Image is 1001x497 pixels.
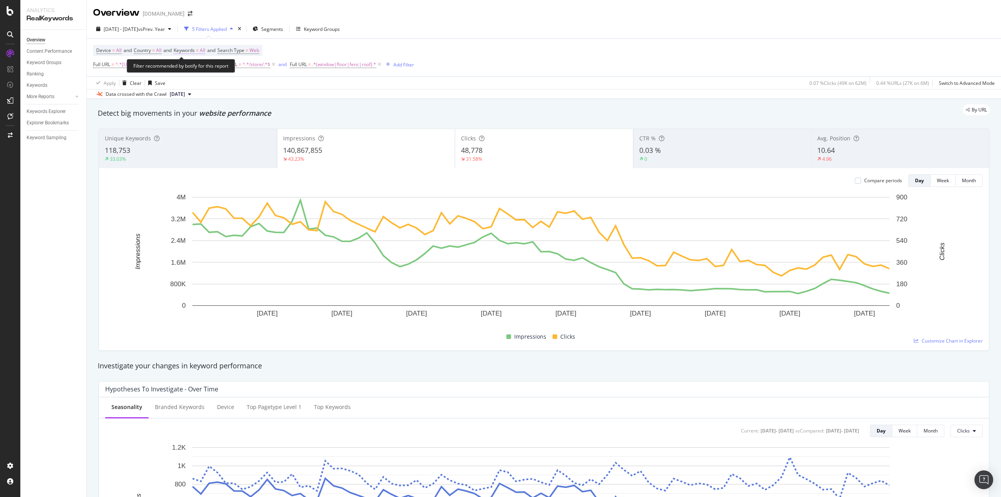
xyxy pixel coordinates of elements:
[110,156,126,162] div: 33.03%
[936,77,995,89] button: Switch to Advanced Mode
[817,145,835,155] span: 10.64
[314,403,351,411] div: Top Keywords
[939,80,995,86] div: Switch to Advanced Mode
[951,425,983,437] button: Clicks
[312,59,376,70] span: .*(window|floor|fenc|roof).*
[145,77,165,89] button: Save
[163,47,172,54] span: and
[182,302,186,309] text: 0
[249,45,259,56] span: Web
[27,47,72,56] div: Content Performance
[278,61,287,68] button: and
[630,310,651,317] text: [DATE]
[217,403,234,411] div: Device
[27,134,81,142] a: Keyword Sampling
[963,104,990,115] div: legacy label
[514,332,546,341] span: Impressions
[892,425,917,437] button: Week
[639,145,661,155] span: 0.03 %
[156,45,161,56] span: All
[876,80,929,86] div: 0.44 % URLs ( 27K on 6M )
[461,145,483,155] span: 48,778
[27,93,54,101] div: More Reports
[171,237,186,244] text: 2.4M
[127,59,235,73] div: Filter recommended by botify for this report
[956,174,983,187] button: Month
[217,47,244,54] span: Search Type
[27,93,73,101] a: More Reports
[761,427,794,434] div: [DATE] - [DATE]
[283,135,315,142] span: Impressions
[896,280,907,288] text: 180
[639,135,656,142] span: CTR %
[155,80,165,86] div: Save
[200,45,205,56] span: All
[972,108,987,112] span: By URL
[27,59,61,67] div: Keyword Groups
[924,427,938,434] div: Month
[383,60,414,69] button: Add Filter
[560,332,575,341] span: Clicks
[115,59,139,70] span: ^.*[URL]*$
[249,23,286,35] button: Segments
[27,36,45,44] div: Overview
[111,403,142,411] div: Seasonality
[896,194,907,201] text: 900
[27,14,80,23] div: RealKeywords
[104,80,116,86] div: Apply
[741,427,759,434] div: Current:
[96,47,111,54] span: Device
[908,174,931,187] button: Day
[27,119,81,127] a: Explorer Bookmarks
[105,145,130,155] span: 118,753
[877,427,886,434] div: Day
[937,177,949,184] div: Week
[962,177,976,184] div: Month
[138,26,165,32] span: vs Prev. Year
[155,403,205,411] div: Branded Keywords
[134,233,142,269] text: Impressions
[152,47,155,54] span: =
[27,36,81,44] a: Overview
[105,135,151,142] span: Unique Keywords
[93,6,140,20] div: Overview
[116,45,122,56] span: All
[124,47,132,54] span: and
[974,470,993,489] div: Open Intercom Messenger
[27,108,66,116] div: Keywords Explorer
[644,156,647,162] div: 0
[105,385,218,393] div: Hypotheses to Investigate - Over Time
[167,90,194,99] button: [DATE]
[171,215,186,223] text: 3.2M
[931,174,956,187] button: Week
[293,23,343,35] button: Keyword Groups
[308,61,311,68] span: =
[192,26,227,32] div: 5 Filters Applied
[822,156,832,162] div: 4.96
[104,26,138,32] span: [DATE] - [DATE]
[27,81,81,90] a: Keywords
[826,427,859,434] div: [DATE] - [DATE]
[27,81,47,90] div: Keywords
[896,237,907,244] text: 540
[461,135,476,142] span: Clicks
[130,80,142,86] div: Clear
[106,91,167,98] div: Data crossed with the Crawl
[817,135,850,142] span: Avg. Position
[170,280,186,288] text: 800K
[27,59,81,67] a: Keyword Groups
[795,427,824,434] div: vs Compared :
[899,427,911,434] div: Week
[257,310,278,317] text: [DATE]
[105,193,977,329] svg: A chart.
[261,26,283,32] span: Segments
[111,61,114,68] span: =
[93,23,174,35] button: [DATE] - [DATE]vsPrev. Year
[466,156,482,162] div: 31.58%
[332,310,353,317] text: [DATE]
[112,47,115,54] span: =
[246,47,248,54] span: =
[27,70,44,78] div: Ranking
[393,61,414,68] div: Add Filter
